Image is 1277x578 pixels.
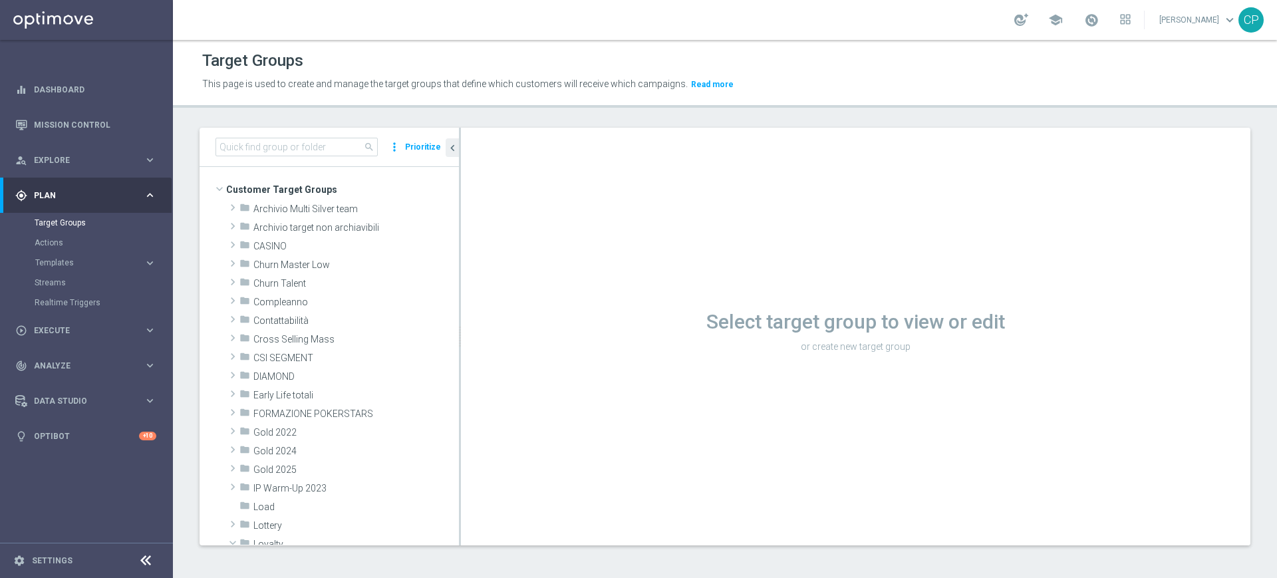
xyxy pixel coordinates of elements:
[15,190,157,201] button: gps_fixed Plan keyboard_arrow_right
[253,539,459,550] span: Loyalty_
[15,325,157,336] button: play_circle_outline Execute keyboard_arrow_right
[253,390,459,401] span: Early Life totali
[144,154,156,166] i: keyboard_arrow_right
[1222,13,1237,27] span: keyboard_arrow_down
[253,520,459,531] span: Lottery
[388,138,401,156] i: more_vert
[35,217,138,228] a: Target Groups
[34,107,156,142] a: Mission Control
[253,408,459,420] span: FORMAZIONE POKERSTARS
[239,537,250,553] i: folder
[253,204,459,215] span: Archivio Multi Silver team
[15,155,157,166] button: person_search Explore keyboard_arrow_right
[144,394,156,407] i: keyboard_arrow_right
[34,418,139,454] a: Optibot
[253,483,459,494] span: IP Warm-Up 2023
[15,431,157,442] button: lightbulb Optibot +10
[15,190,144,202] div: Plan
[239,239,250,255] i: folder
[446,142,459,154] i: chevron_left
[253,334,459,345] span: Cross Selling Mass
[15,325,144,337] div: Execute
[239,221,250,236] i: folder
[15,395,144,407] div: Data Studio
[239,370,250,385] i: folder
[239,258,250,273] i: folder
[15,154,27,166] i: person_search
[253,222,459,233] span: Archivio target non archiavibili
[15,430,27,442] i: lightbulb
[35,297,138,308] a: Realtime Triggers
[253,502,459,513] span: Load
[253,297,459,308] span: Compleanno
[15,120,157,130] button: Mission Control
[239,314,250,329] i: folder
[144,324,156,337] i: keyboard_arrow_right
[239,444,250,460] i: folder
[34,327,144,335] span: Execute
[239,388,250,404] i: folder
[15,84,27,96] i: equalizer
[35,213,172,233] div: Target Groups
[1048,13,1063,27] span: school
[139,432,156,440] div: +10
[144,359,156,372] i: keyboard_arrow_right
[34,362,144,370] span: Analyze
[35,277,138,288] a: Streams
[253,315,459,327] span: Contattabilit&#xE0;
[15,418,156,454] div: Optibot
[253,464,459,476] span: Gold 2025
[15,154,144,166] div: Explore
[35,259,144,267] div: Templates
[32,557,72,565] a: Settings
[239,333,250,348] i: folder
[35,259,130,267] span: Templates
[253,427,459,438] span: Gold 2022
[35,253,172,273] div: Templates
[239,277,250,292] i: folder
[253,241,459,252] span: CASINO
[34,156,144,164] span: Explore
[15,107,156,142] div: Mission Control
[13,555,25,567] i: settings
[239,426,250,441] i: folder
[35,293,172,313] div: Realtime Triggers
[144,189,156,202] i: keyboard_arrow_right
[403,138,443,156] button: Prioritize
[34,72,156,107] a: Dashboard
[239,463,250,478] i: folder
[364,142,374,152] span: search
[34,192,144,200] span: Plan
[15,396,157,406] button: Data Studio keyboard_arrow_right
[15,361,157,371] button: track_changes Analyze keyboard_arrow_right
[239,202,250,217] i: folder
[253,353,459,364] span: CSI SEGMENT
[15,72,156,107] div: Dashboard
[1158,10,1238,30] a: [PERSON_NAME]keyboard_arrow_down
[239,407,250,422] i: folder
[239,351,250,366] i: folder
[239,500,250,515] i: folder
[202,78,688,89] span: This page is used to create and manage the target groups that define which customers will receive...
[253,371,459,382] span: DIAMOND
[446,138,459,157] button: chevron_left
[35,237,138,248] a: Actions
[15,360,27,372] i: track_changes
[35,257,157,268] button: Templates keyboard_arrow_right
[144,257,156,269] i: keyboard_arrow_right
[15,84,157,95] div: equalizer Dashboard
[15,325,27,337] i: play_circle_outline
[239,482,250,497] i: folder
[15,190,27,202] i: gps_fixed
[461,341,1250,353] p: or create new target group
[35,273,172,293] div: Streams
[690,77,735,92] button: Read more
